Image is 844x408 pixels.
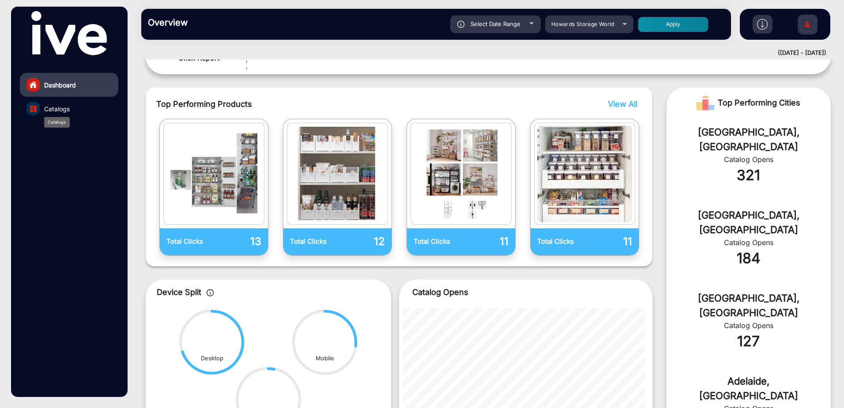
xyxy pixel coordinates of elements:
p: 13 [214,234,261,249]
div: 127 [680,331,818,352]
p: 11 [584,234,632,249]
span: Catalogs [44,104,70,113]
button: View All [606,98,635,110]
span: View All [608,99,637,109]
div: Desktop [201,354,223,363]
div: Adelaide, [GEOGRAPHIC_DATA] [680,374,818,403]
div: Catalog Opens [680,154,818,165]
div: 184 [680,248,818,269]
p: Total Clicks [414,237,461,247]
button: Apply [638,17,708,32]
p: Total Clicks [166,237,214,247]
p: 11 [461,234,509,249]
img: catalog [537,125,633,222]
img: Rank image [697,94,714,112]
img: catalog [413,125,509,222]
span: Top Performing Cities [718,94,800,112]
img: catalog [166,125,262,222]
h3: Overview [148,17,271,28]
img: vmg-logo [31,11,106,55]
span: Howards Storage World [551,21,614,27]
img: catalog [30,106,37,112]
div: [GEOGRAPHIC_DATA], [GEOGRAPHIC_DATA] [680,291,818,320]
img: home [29,81,37,89]
p: 12 [337,234,385,249]
div: ([DATE] - [DATE]) [132,49,826,57]
img: Sign%20Up.svg [798,10,817,41]
img: icon [457,21,465,28]
span: Dashboard [44,80,76,90]
p: Catalog Opens [412,286,639,298]
div: [GEOGRAPHIC_DATA], [GEOGRAPHIC_DATA] [680,125,818,154]
img: icon [207,289,214,296]
div: Catalog Opens [680,237,818,248]
span: Device Split [157,287,201,297]
img: h2download.svg [757,19,768,30]
a: Dashboard [20,73,118,97]
div: Mobile [316,354,334,363]
p: Total Clicks [290,237,338,247]
div: 321 [680,165,818,186]
p: Total Clicks [537,237,585,247]
div: [GEOGRAPHIC_DATA], [GEOGRAPHIC_DATA] [680,208,818,237]
a: Catalogs [20,97,118,121]
div: Catalogs [44,117,70,128]
span: Select Date Range [471,20,520,27]
span: Top Performing Products [156,98,527,110]
img: catalog [290,125,385,222]
div: Catalog Opens [680,320,818,331]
